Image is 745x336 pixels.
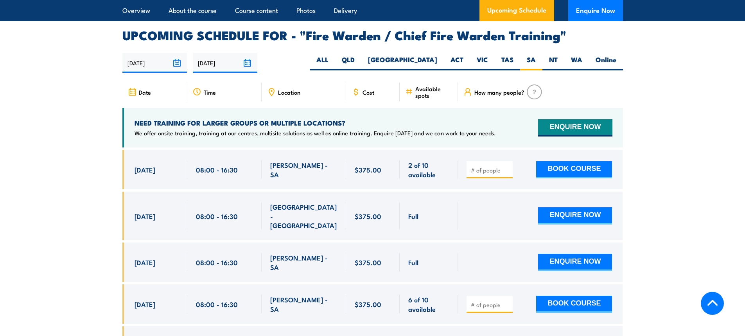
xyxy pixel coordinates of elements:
button: ENQUIRE NOW [538,119,612,137]
span: 08:00 - 16:30 [196,258,238,267]
span: [DATE] [135,300,155,309]
span: $375.00 [355,258,381,267]
span: Time [204,89,216,95]
span: $375.00 [355,212,381,221]
span: Date [139,89,151,95]
input: # of people [471,166,510,174]
label: ALL [310,55,335,70]
label: VIC [470,55,495,70]
span: Available spots [415,85,452,99]
label: Online [589,55,623,70]
button: ENQUIRE NOW [538,254,612,271]
label: [GEOGRAPHIC_DATA] [361,55,444,70]
input: From date [122,53,187,73]
span: [GEOGRAPHIC_DATA] - [GEOGRAPHIC_DATA] [270,202,337,230]
span: [PERSON_NAME] - SA [270,295,337,313]
label: ACT [444,55,470,70]
span: [PERSON_NAME] - SA [270,160,337,179]
span: Full [408,258,418,267]
span: $375.00 [355,165,381,174]
span: [DATE] [135,212,155,221]
span: How many people? [474,89,524,95]
span: [DATE] [135,258,155,267]
span: 6 of 10 available [408,295,449,313]
span: 2 of 10 available [408,160,449,179]
label: WA [564,55,589,70]
input: To date [193,53,257,73]
h4: NEED TRAINING FOR LARGER GROUPS OR MULTIPLE LOCATIONS? [135,119,496,127]
span: Location [278,89,300,95]
span: 08:00 - 16:30 [196,300,238,309]
h2: UPCOMING SCHEDULE FOR - "Fire Warden / Chief Fire Warden Training" [122,29,623,40]
input: # of people [471,301,510,309]
label: TAS [495,55,520,70]
button: BOOK COURSE [536,161,612,178]
button: BOOK COURSE [536,296,612,313]
span: Full [408,212,418,221]
label: SA [520,55,542,70]
span: Cost [363,89,374,95]
span: $375.00 [355,300,381,309]
span: 08:00 - 16:30 [196,212,238,221]
button: ENQUIRE NOW [538,207,612,225]
label: QLD [335,55,361,70]
span: [DATE] [135,165,155,174]
label: NT [542,55,564,70]
span: [PERSON_NAME] - SA [270,253,337,271]
span: 08:00 - 16:30 [196,165,238,174]
p: We offer onsite training, training at our centres, multisite solutions as well as online training... [135,129,496,137]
